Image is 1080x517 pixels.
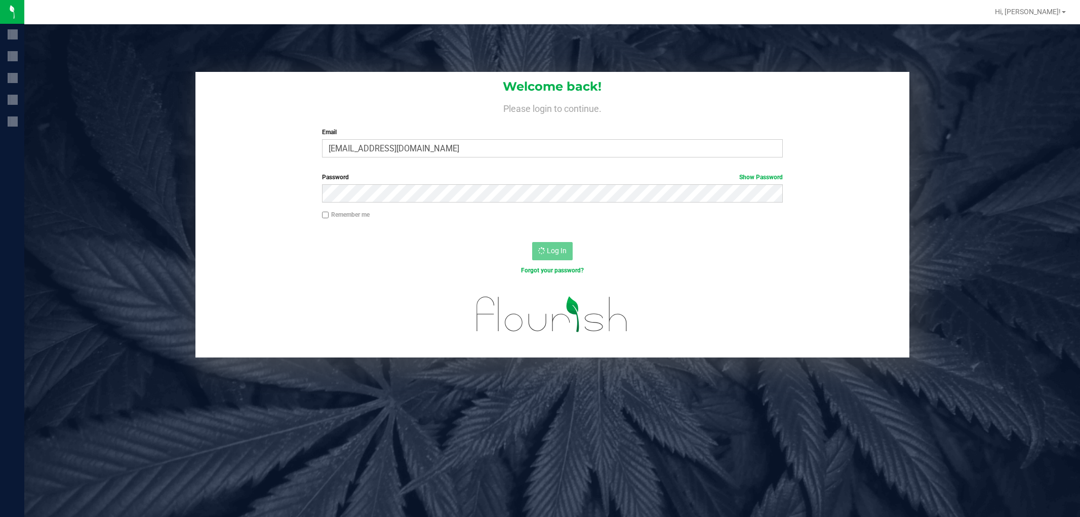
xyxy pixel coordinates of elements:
h1: Welcome back! [195,80,909,93]
a: Show Password [739,174,783,181]
label: Remember me [322,210,370,219]
input: Remember me [322,212,329,219]
label: Email [322,128,783,137]
span: Hi, [PERSON_NAME]! [995,8,1061,16]
h4: Please login to continue. [195,101,909,113]
span: Password [322,174,349,181]
img: flourish_logo.svg [463,286,642,343]
span: Log In [547,247,567,255]
button: Log In [532,242,573,260]
a: Forgot your password? [521,267,584,274]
